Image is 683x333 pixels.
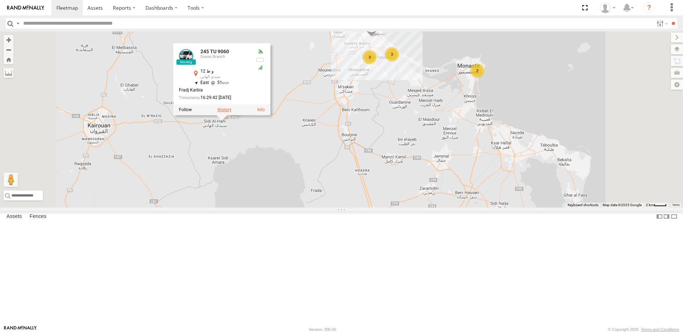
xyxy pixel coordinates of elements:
[672,204,680,207] a: Terms (opens in new tab)
[568,203,598,208] button: Keyboard shortcuts
[4,326,37,333] a: Visit our Website
[15,18,21,29] label: Search Query
[256,49,265,55] div: Valid GPS Fix
[179,107,192,112] label: Realtime tracking of Asset
[200,75,250,79] div: سيدي الهاني
[7,5,44,10] img: rand-logo.svg
[256,65,265,70] div: GSM Signal = 5
[597,3,618,13] div: Nejah Benkhalifa
[179,95,250,100] div: Date/time of location update
[641,327,679,332] a: Terms and Conditions
[4,35,14,45] button: Zoom in
[654,18,669,29] label: Search Filter Options
[26,212,50,222] label: Fences
[4,68,14,78] label: Measure
[671,80,683,90] label: Map Settings
[179,88,250,93] div: Fradj Karbia
[200,69,250,74] div: و ط 12
[200,80,209,85] span: East
[218,107,231,112] label: View Asset History
[309,327,336,332] div: Version: 306.00
[4,45,14,55] button: Zoom out
[200,55,250,59] div: Souse Branch
[257,107,265,112] a: View Asset Details
[4,55,14,64] button: Zoom Home
[209,80,229,85] span: 51
[663,211,670,222] label: Dock Summary Table to the Right
[363,50,377,64] div: 3
[200,49,229,54] a: 245 TU 9060
[385,47,399,61] div: 3
[644,203,669,208] button: Map Scale: 2 km per 32 pixels
[3,212,25,222] label: Assets
[670,211,678,222] label: Hide Summary Table
[603,203,642,207] span: Map data ©2025 Google
[470,64,484,78] div: 2
[643,2,655,14] i: ?
[656,211,663,222] label: Dock Summary Table to the Left
[608,327,679,332] div: © Copyright 2025 -
[646,203,654,207] span: 2 km
[256,57,265,63] div: No battery health information received from this device.
[179,49,193,63] a: View Asset Details
[4,173,18,187] button: Drag Pegman onto the map to open Street View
